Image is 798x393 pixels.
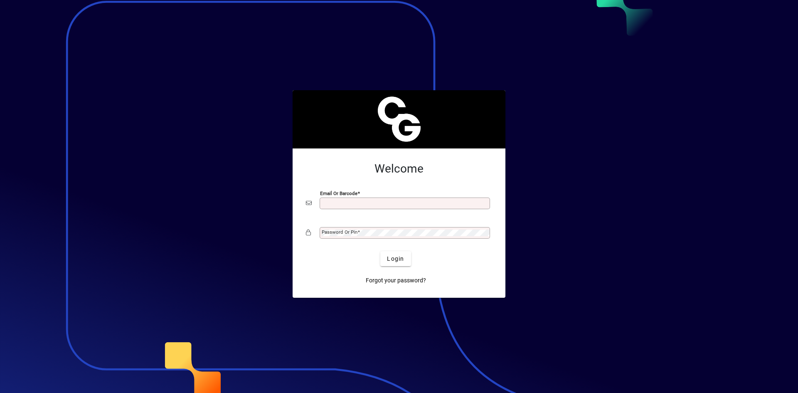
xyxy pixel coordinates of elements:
h2: Welcome [306,162,492,176]
mat-label: Password or Pin [322,229,357,235]
span: Login [387,255,404,263]
button: Login [380,251,411,266]
a: Forgot your password? [362,273,429,288]
mat-label: Email or Barcode [320,190,357,196]
span: Forgot your password? [366,276,426,285]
